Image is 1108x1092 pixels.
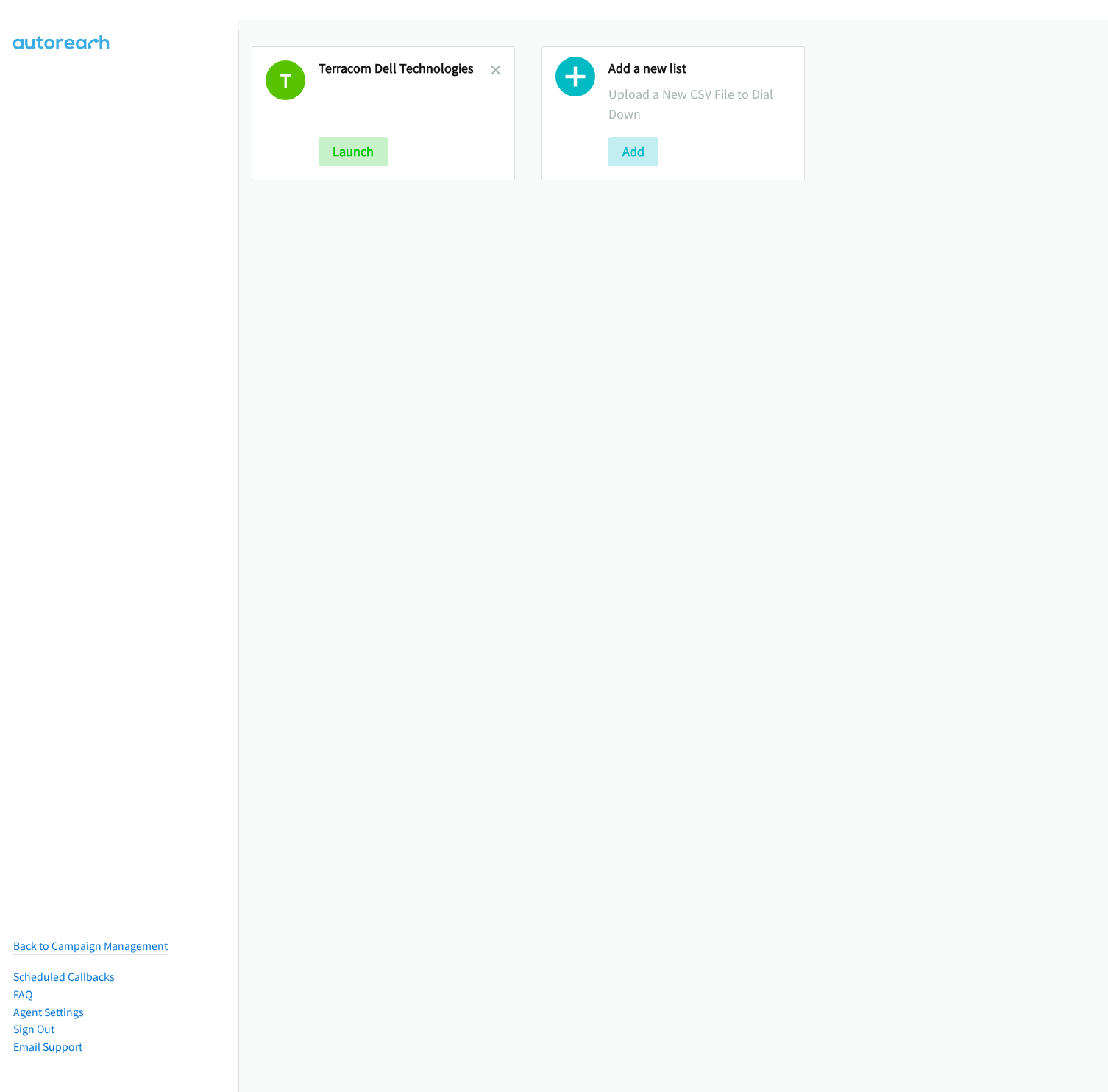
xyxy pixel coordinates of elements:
[319,60,491,77] h2: Terracom Dell Technologies
[266,60,305,100] h1: T
[608,60,791,77] h2: Add a new list
[13,987,32,1001] a: FAQ
[13,1022,54,1036] a: Sign Out
[319,137,388,166] button: Launch
[13,1005,84,1019] a: Agent Settings
[608,84,791,124] p: Upload a New CSV File to Dial Down
[13,1040,82,1054] a: Email Support
[608,137,658,166] button: Add
[13,970,115,984] a: Scheduled Callbacks
[13,939,168,953] a: Back to Campaign Management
